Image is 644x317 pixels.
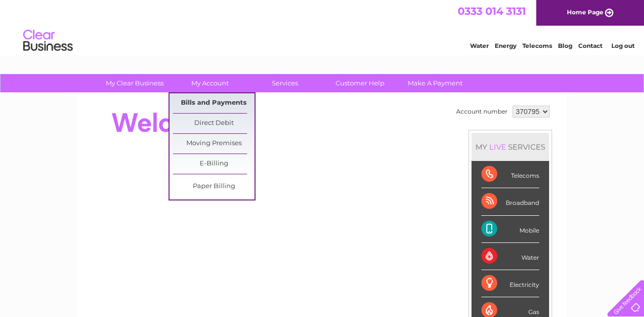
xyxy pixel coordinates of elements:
[94,74,175,92] a: My Clear Business
[173,114,255,133] a: Direct Debit
[173,93,255,113] a: Bills and Payments
[458,5,526,17] a: 0333 014 3131
[23,26,73,56] img: logo.png
[481,161,539,188] div: Telecoms
[244,74,326,92] a: Services
[89,5,556,48] div: Clear Business is a trading name of Verastar Limited (registered in [GEOGRAPHIC_DATA] No. 3667643...
[481,188,539,215] div: Broadband
[169,74,251,92] a: My Account
[495,42,516,49] a: Energy
[454,103,510,120] td: Account number
[578,42,602,49] a: Contact
[173,154,255,174] a: E-Billing
[394,74,476,92] a: Make A Payment
[611,42,635,49] a: Log out
[481,270,539,297] div: Electricity
[472,133,549,161] div: MY SERVICES
[173,177,255,197] a: Paper Billing
[470,42,489,49] a: Water
[481,216,539,243] div: Mobile
[173,134,255,154] a: Moving Premises
[558,42,572,49] a: Blog
[487,142,508,152] div: LIVE
[522,42,552,49] a: Telecoms
[481,243,539,270] div: Water
[319,74,401,92] a: Customer Help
